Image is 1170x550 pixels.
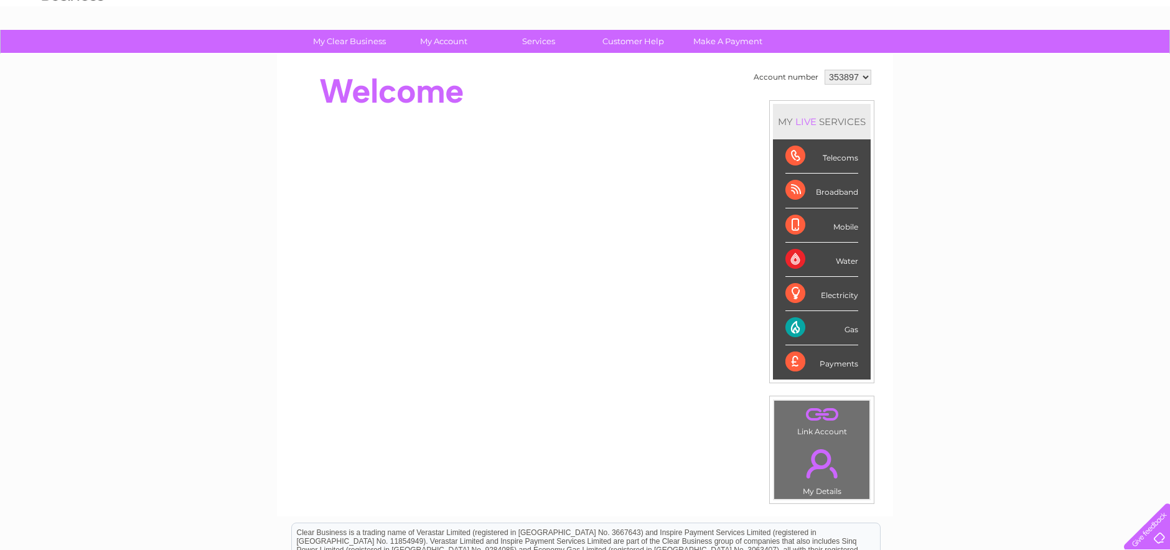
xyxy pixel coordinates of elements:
[935,6,1021,22] a: 0333 014 3131
[393,30,495,53] a: My Account
[785,345,858,379] div: Payments
[785,277,858,311] div: Electricity
[1017,53,1054,62] a: Telecoms
[951,53,975,62] a: Water
[487,30,590,53] a: Services
[777,442,866,485] a: .
[41,32,105,70] img: logo.png
[774,400,870,439] td: Link Account
[793,116,819,128] div: LIVE
[582,30,685,53] a: Customer Help
[777,404,866,426] a: .
[751,67,821,88] td: Account number
[292,7,880,60] div: Clear Business is a trading name of Verastar Limited (registered in [GEOGRAPHIC_DATA] No. 3667643...
[785,174,858,208] div: Broadband
[785,243,858,277] div: Water
[785,139,858,174] div: Telecoms
[773,104,871,139] div: MY SERVICES
[1129,53,1158,62] a: Log out
[982,53,1009,62] a: Energy
[774,439,870,500] td: My Details
[298,30,401,53] a: My Clear Business
[676,30,779,53] a: Make A Payment
[1087,53,1118,62] a: Contact
[1062,53,1080,62] a: Blog
[785,208,858,243] div: Mobile
[785,311,858,345] div: Gas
